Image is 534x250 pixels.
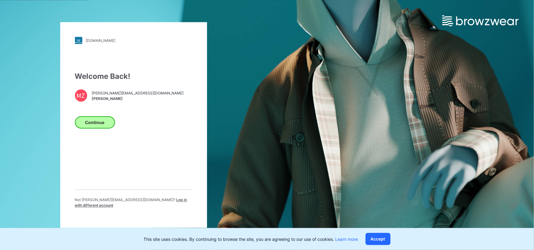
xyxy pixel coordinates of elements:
[86,38,116,43] div: [DOMAIN_NAME]
[75,90,87,102] div: MZ
[75,116,115,129] button: Continue
[92,96,184,101] span: [PERSON_NAME]
[336,237,358,242] a: Learn more
[75,197,192,208] p: Not [PERSON_NAME][EMAIL_ADDRESS][DOMAIN_NAME] ?
[144,236,358,242] p: This site uses cookies. By continuing to browse the site, you are agreeing to our use of cookies.
[442,15,519,26] img: browzwear-logo.e42bd6dac1945053ebaf764b6aa21510.svg
[92,90,184,96] span: [PERSON_NAME][EMAIL_ADDRESS][DOMAIN_NAME]
[365,233,391,245] button: Accept
[75,37,192,44] a: [DOMAIN_NAME]
[75,71,192,82] div: Welcome Back!
[75,37,82,44] img: stylezone-logo.562084cfcfab977791bfbf7441f1a819.svg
